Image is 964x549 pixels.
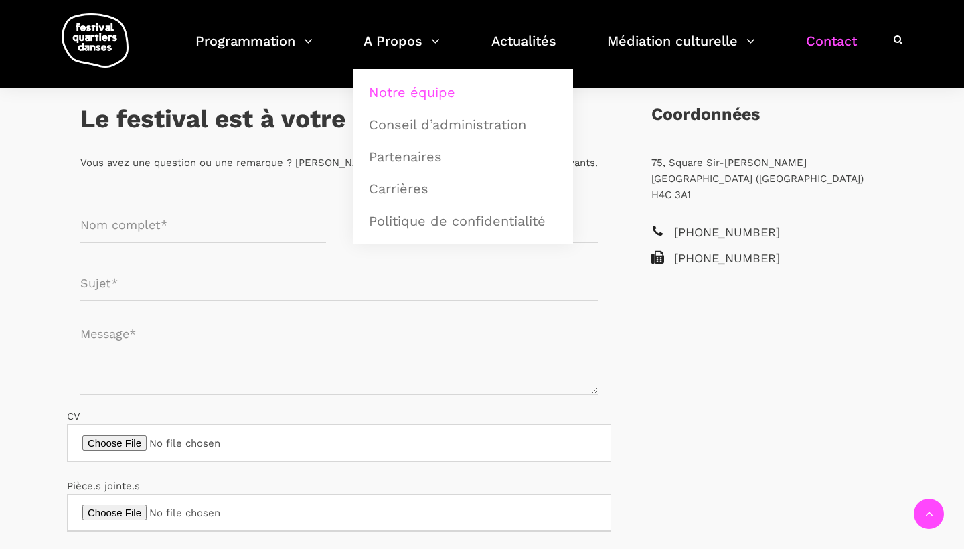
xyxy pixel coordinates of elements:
[806,29,857,69] a: Contact
[361,77,566,108] a: Notre équipe
[67,410,611,462] label: CV
[361,141,566,172] a: Partenaires
[80,208,326,243] input: Nom complet*
[651,104,760,138] h3: Coordonnées
[364,29,440,69] a: A Propos
[674,249,884,268] span: [PHONE_NUMBER]
[491,29,556,69] a: Actualités
[353,208,598,243] input: Courriel*
[67,424,611,462] input: CV
[607,29,755,69] a: Médiation culturelle
[62,13,129,68] img: logo-fqd-med
[361,173,566,204] a: Carrières
[651,155,884,203] p: 75, Square Sir-[PERSON_NAME] [GEOGRAPHIC_DATA] ([GEOGRAPHIC_DATA]) H4C 3A1
[195,29,313,69] a: Programmation
[361,109,566,140] a: Conseil d’administration
[67,480,140,492] label: Pièce.s jointe.s
[674,223,884,242] span: [PHONE_NUMBER]
[361,206,566,236] a: Politique de confidentialité
[80,155,598,171] p: Vous avez une question ou une remarque ? [PERSON_NAME] nous contacter par l’un des canaux suivants.
[80,104,436,138] h3: Le festival est à votre écoute
[80,266,598,301] input: Sujet*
